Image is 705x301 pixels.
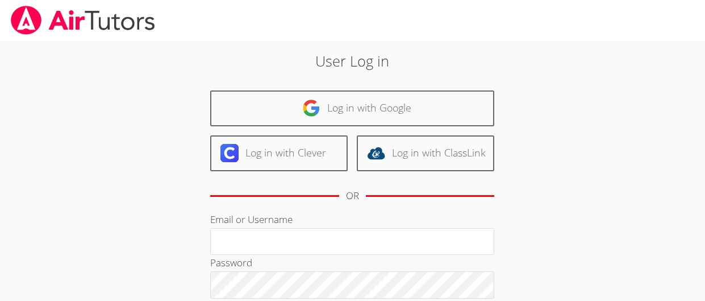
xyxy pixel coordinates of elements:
img: google-logo-50288ca7cdecda66e5e0955fdab243c47b7ad437acaf1139b6f446037453330a.svg [302,99,320,117]
label: Password [210,256,252,269]
img: clever-logo-6eab21bc6e7a338710f1a6ff85c0baf02591cd810cc4098c63d3a4b26e2feb20.svg [220,144,239,162]
img: airtutors_banner-c4298cdbf04f3fff15de1276eac7730deb9818008684d7c2e4769d2f7ddbe033.png [10,6,156,35]
label: Email or Username [210,213,293,226]
a: Log in with Google [210,90,494,126]
h2: User Log in [162,50,543,72]
a: Log in with Clever [210,135,348,171]
a: Log in with ClassLink [357,135,494,171]
div: OR [346,188,359,204]
img: classlink-logo-d6bb404cc1216ec64c9a2012d9dc4662098be43eaf13dc465df04b49fa7ab582.svg [367,144,385,162]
